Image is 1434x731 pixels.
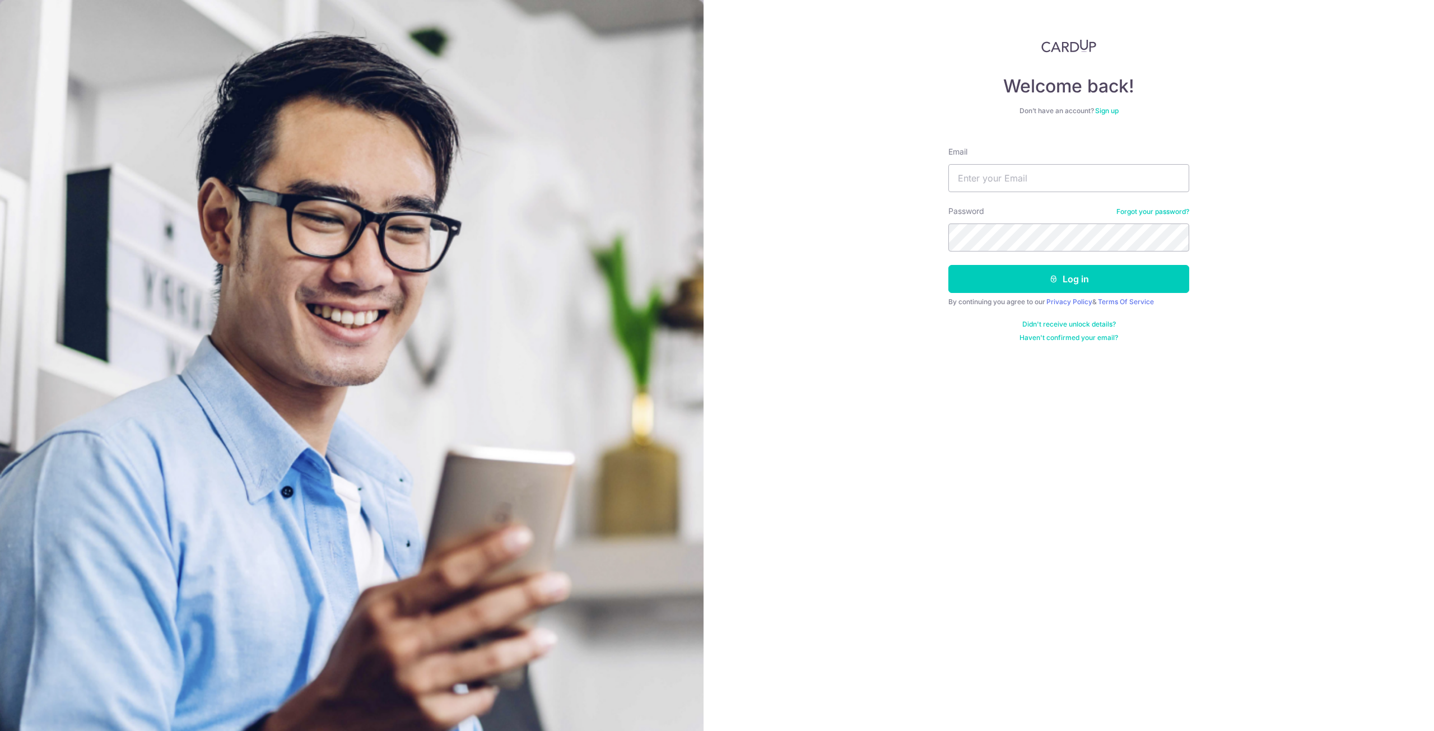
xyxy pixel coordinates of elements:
a: Didn't receive unlock details? [1022,320,1116,329]
img: CardUp Logo [1041,39,1096,53]
label: Email [948,146,967,157]
a: Sign up [1095,106,1119,115]
input: Enter your Email [948,164,1189,192]
a: Privacy Policy [1046,297,1092,306]
a: Haven't confirmed your email? [1019,333,1118,342]
h4: Welcome back! [948,75,1189,97]
label: Password [948,206,984,217]
button: Log in [948,265,1189,293]
div: Don’t have an account? [948,106,1189,115]
a: Forgot your password? [1116,207,1189,216]
div: By continuing you agree to our & [948,297,1189,306]
a: Terms Of Service [1098,297,1154,306]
